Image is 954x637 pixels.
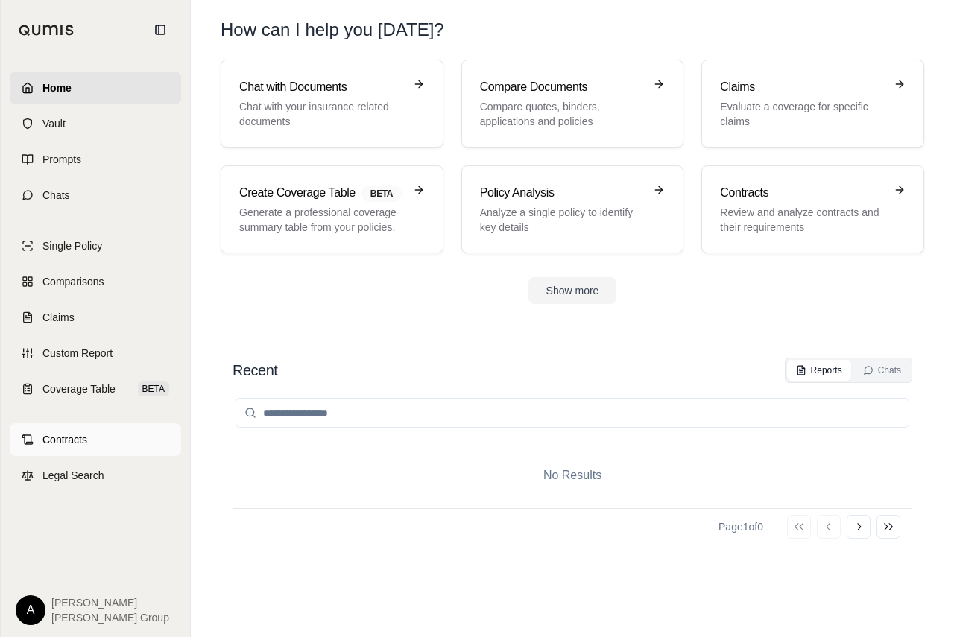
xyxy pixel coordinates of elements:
button: Collapse sidebar [148,18,172,42]
h3: Chat with Documents [239,78,404,96]
div: Page 1 of 0 [718,519,763,534]
a: Policy AnalysisAnalyze a single policy to identify key details [461,165,684,253]
a: Comparisons [10,265,181,298]
span: Home [42,80,72,95]
h1: How can I help you [DATE]? [221,18,924,42]
span: Single Policy [42,238,102,253]
h3: Claims [720,78,885,96]
p: Analyze a single policy to identify key details [480,205,645,235]
a: Coverage TableBETA [10,373,181,405]
span: Chats [42,188,70,203]
button: Reports [787,360,851,381]
span: Coverage Table [42,381,116,396]
a: Chats [10,179,181,212]
span: Comparisons [42,274,104,289]
span: [PERSON_NAME] Group [51,610,169,625]
p: Generate a professional coverage summary table from your policies. [239,205,404,235]
h3: Contracts [720,184,885,202]
p: Chat with your insurance related documents [239,99,404,129]
span: Prompts [42,152,81,167]
a: Compare DocumentsCompare quotes, binders, applications and policies [461,60,684,148]
h3: Policy Analysis [480,184,645,202]
img: Qumis Logo [19,25,75,36]
span: Claims [42,310,75,325]
a: Create Coverage TableBETAGenerate a professional coverage summary table from your policies. [221,165,443,253]
a: Prompts [10,143,181,176]
h3: Compare Documents [480,78,645,96]
span: [PERSON_NAME] [51,595,169,610]
button: Show more [528,277,617,304]
p: Compare quotes, binders, applications and policies [480,99,645,129]
span: Contracts [42,432,87,447]
a: Vault [10,107,181,140]
a: Claims [10,301,181,334]
div: Chats [863,364,901,376]
a: ContractsReview and analyze contracts and their requirements [701,165,924,253]
button: Chats [854,360,910,381]
span: BETA [361,186,402,202]
a: ClaimsEvaluate a coverage for specific claims [701,60,924,148]
a: Chat with DocumentsChat with your insurance related documents [221,60,443,148]
p: Evaluate a coverage for specific claims [720,99,885,129]
span: Custom Report [42,346,113,361]
h2: Recent [233,360,277,381]
a: Home [10,72,181,104]
span: BETA [138,381,169,396]
h3: Create Coverage Table [239,184,404,202]
div: No Results [233,443,912,508]
a: Contracts [10,423,181,456]
div: A [16,595,45,625]
a: Single Policy [10,229,181,262]
p: Review and analyze contracts and their requirements [720,205,885,235]
div: Reports [796,364,842,376]
a: Custom Report [10,337,181,370]
span: Legal Search [42,468,104,483]
a: Legal Search [10,459,181,492]
span: Vault [42,116,66,131]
